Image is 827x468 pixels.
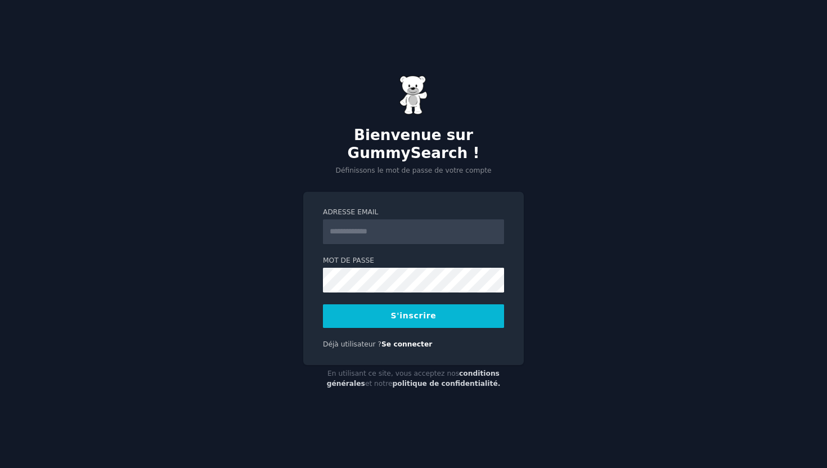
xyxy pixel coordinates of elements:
[323,256,374,264] font: Mot de passe
[392,380,500,388] a: politique de confidentialité.
[327,370,500,388] a: conditions générales
[323,208,378,216] font: Adresse email
[399,75,428,115] img: Ours en gélatine
[365,380,393,388] font: et notre
[348,127,480,161] font: Bienvenue sur GummySearch !
[327,370,459,377] font: En utilisant ce site, vous acceptez nos
[381,340,432,348] a: Se connecter
[391,311,437,320] font: S'inscrire
[323,304,504,328] button: S'inscrire
[323,340,381,348] font: Déjà utilisateur ?
[335,166,491,174] font: Définissons le mot de passe de votre compte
